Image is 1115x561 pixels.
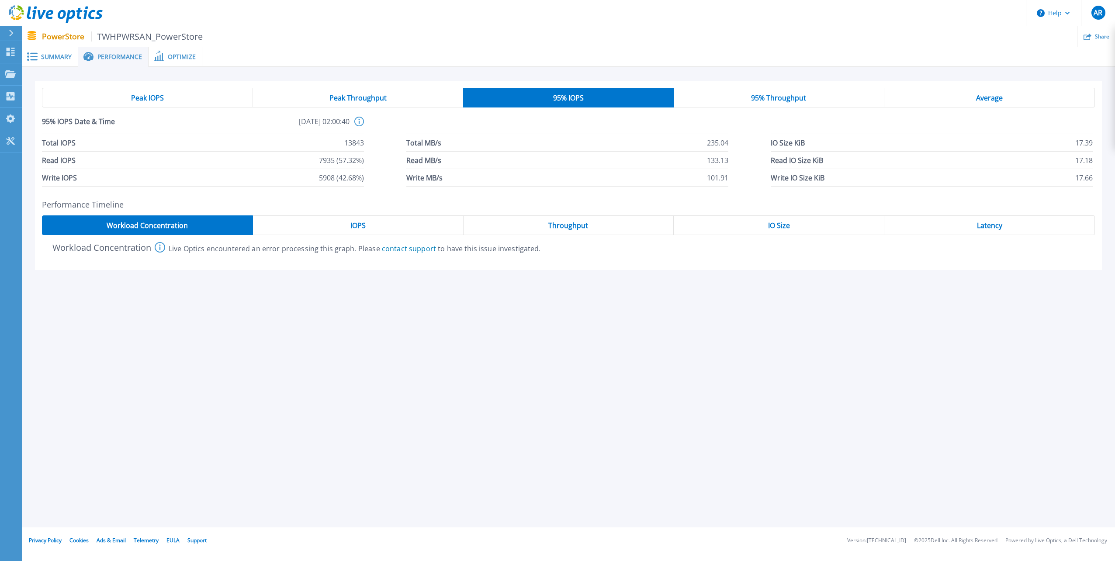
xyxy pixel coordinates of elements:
[196,117,350,134] span: [DATE] 02:00:40
[707,152,728,169] span: 133.13
[131,94,164,101] span: Peak IOPS
[1095,34,1109,39] span: Share
[134,537,159,544] a: Telemetry
[319,152,364,169] span: 7935 (57.32%)
[977,222,1002,229] span: Latency
[42,169,77,186] span: Write IOPS
[187,537,207,544] a: Support
[91,31,203,42] span: TWHPWRSAN_PowerStore
[97,537,126,544] a: Ads & Email
[168,54,196,60] span: Optimize
[548,222,588,229] span: Throughput
[42,200,1095,209] h2: Performance Timeline
[42,134,76,151] span: Total IOPS
[1094,9,1102,16] span: AR
[42,31,203,42] p: PowerStore
[406,152,441,169] span: Read MB/s
[169,245,541,253] div: Live Optics encountered an error processing this graph. Please to have this issue investigated.
[707,169,728,186] span: 101.91
[107,222,188,229] span: Workload Concentration
[42,117,196,134] span: 95% IOPS Date & Time
[707,134,728,151] span: 235.04
[319,169,364,186] span: 5908 (42.68%)
[1075,169,1093,186] span: 17.66
[771,134,805,151] span: IO Size KiB
[771,152,823,169] span: Read IO Size KiB
[1005,538,1107,544] li: Powered by Live Optics, a Dell Technology
[1075,134,1093,151] span: 17.39
[1075,152,1093,169] span: 17.18
[406,169,443,186] span: Write MB/s
[329,94,387,101] span: Peak Throughput
[751,94,806,101] span: 95% Throughput
[42,152,76,169] span: Read IOPS
[553,94,584,101] span: 95% IOPS
[69,537,89,544] a: Cookies
[350,222,366,229] span: IOPS
[166,537,180,544] a: EULA
[41,54,72,60] span: Summary
[29,537,62,544] a: Privacy Policy
[406,134,441,151] span: Total MB/s
[771,169,824,186] span: Write IO Size KiB
[847,538,906,544] li: Version: [TECHNICAL_ID]
[768,222,790,229] span: IO Size
[344,134,364,151] span: 13843
[914,538,997,544] li: © 2025 Dell Inc. All Rights Reserved
[976,94,1003,101] span: Average
[97,54,142,60] span: Performance
[42,242,151,253] h4: Workload Concentration
[382,244,436,253] a: contact support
